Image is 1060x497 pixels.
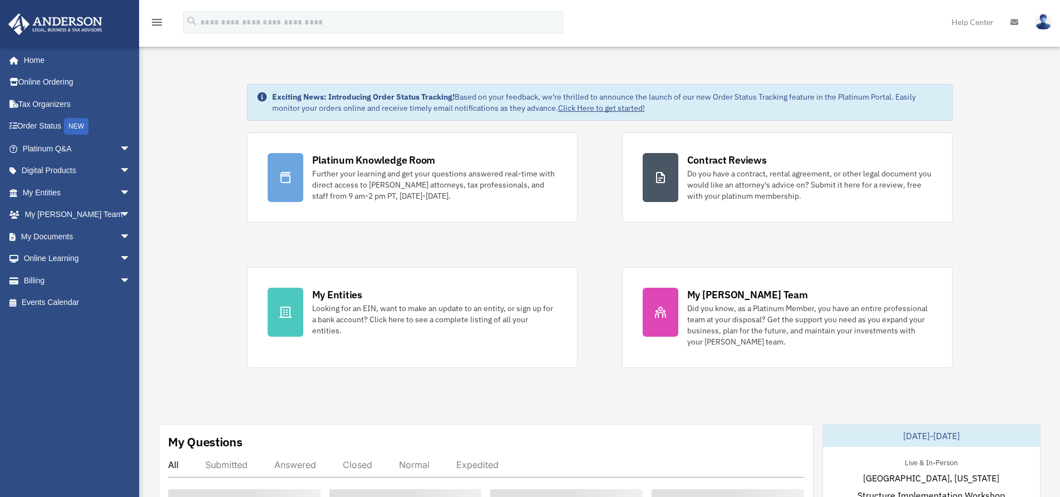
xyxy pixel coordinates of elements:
[8,71,147,94] a: Online Ordering
[399,459,430,470] div: Normal
[312,303,557,336] div: Looking for an EIN, want to make an update to an entity, or sign up for a bank account? Click her...
[120,225,142,248] span: arrow_drop_down
[687,288,808,302] div: My [PERSON_NAME] Team
[274,459,316,470] div: Answered
[120,181,142,204] span: arrow_drop_down
[823,425,1040,447] div: [DATE]-[DATE]
[272,91,943,114] div: Based on your feedback, we're thrilled to announce the launch of our new Order Status Tracking fe...
[168,434,243,450] div: My Questions
[312,168,557,201] div: Further your learning and get your questions answered real-time with direct access to [PERSON_NAM...
[8,93,147,115] a: Tax Organizers
[272,92,455,102] strong: Exciting News: Introducing Order Status Tracking!
[8,269,147,292] a: Billingarrow_drop_down
[622,267,953,368] a: My [PERSON_NAME] Team Did you know, as a Platinum Member, you have an entire professional team at...
[1035,14,1052,30] img: User Pic
[312,288,362,302] div: My Entities
[205,459,248,470] div: Submitted
[8,292,147,314] a: Events Calendar
[8,181,147,204] a: My Entitiesarrow_drop_down
[247,132,578,223] a: Platinum Knowledge Room Further your learning and get your questions answered real-time with dire...
[8,160,147,182] a: Digital Productsarrow_drop_down
[120,137,142,160] span: arrow_drop_down
[687,153,767,167] div: Contract Reviews
[120,269,142,292] span: arrow_drop_down
[64,118,88,135] div: NEW
[8,115,147,138] a: Order StatusNEW
[312,153,436,167] div: Platinum Knowledge Room
[120,160,142,183] span: arrow_drop_down
[168,459,179,470] div: All
[120,248,142,270] span: arrow_drop_down
[186,15,198,27] i: search
[8,248,147,270] a: Online Learningarrow_drop_down
[622,132,953,223] a: Contract Reviews Do you have a contract, rental agreement, or other legal document you would like...
[150,19,164,29] a: menu
[247,267,578,368] a: My Entities Looking for an EIN, want to make an update to an entity, or sign up for a bank accoun...
[558,103,645,113] a: Click Here to get started!
[8,225,147,248] a: My Documentsarrow_drop_down
[5,13,106,35] img: Anderson Advisors Platinum Portal
[687,303,932,347] div: Did you know, as a Platinum Member, you have an entire professional team at your disposal? Get th...
[456,459,499,470] div: Expedited
[150,16,164,29] i: menu
[863,471,999,485] span: [GEOGRAPHIC_DATA], [US_STATE]
[120,204,142,227] span: arrow_drop_down
[896,456,967,468] div: Live & In-Person
[8,204,147,226] a: My [PERSON_NAME] Teamarrow_drop_down
[343,459,372,470] div: Closed
[8,49,142,71] a: Home
[8,137,147,160] a: Platinum Q&Aarrow_drop_down
[687,168,932,201] div: Do you have a contract, rental agreement, or other legal document you would like an attorney's ad...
